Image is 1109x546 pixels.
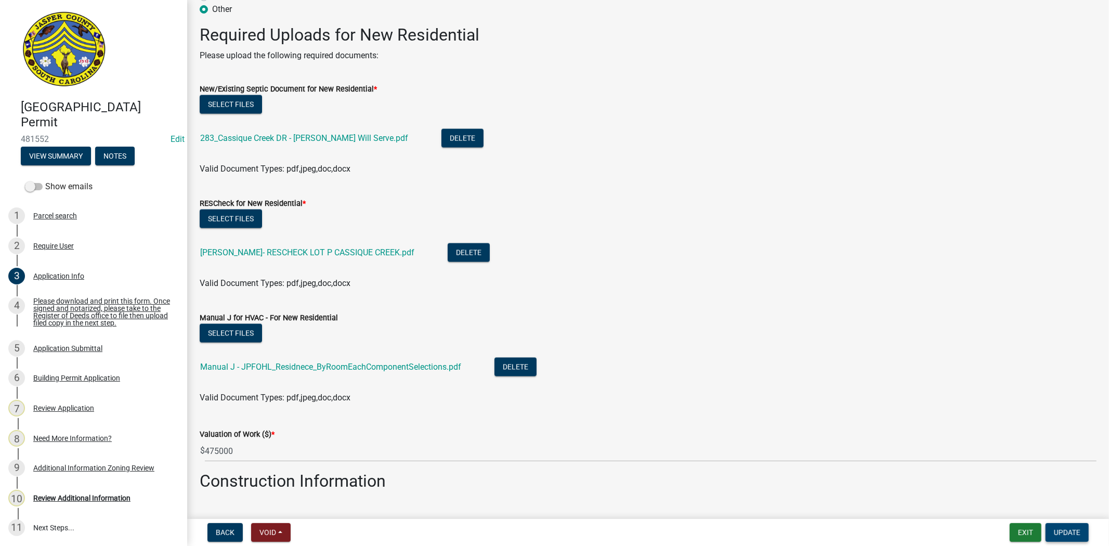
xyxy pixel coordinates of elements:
[33,464,154,472] div: Additional Information Zoning Review
[207,523,243,542] button: Back
[33,405,94,412] div: Review Application
[8,460,25,476] div: 9
[200,133,408,143] a: 283_Cassique Creek DR - [PERSON_NAME] Will Serve.pdf
[200,164,350,174] span: Valid Document Types: pdf,jpeg,doc,docx
[259,528,276,537] span: Void
[448,243,490,262] button: Delete
[8,400,25,417] div: 7
[200,278,350,288] span: Valid Document Types: pdf,jpeg,doc,docx
[200,248,414,257] a: [PERSON_NAME]- RESCHECK LOT P CASSIQUE CREEK.pdf
[8,268,25,284] div: 3
[21,134,166,144] span: 481552
[441,129,484,148] button: Delete
[200,324,262,343] button: Select files
[494,358,537,376] button: Delete
[21,152,91,161] wm-modal-confirm: Summary
[212,3,232,16] label: Other
[33,495,131,502] div: Review Additional Information
[8,519,25,536] div: 11
[95,152,135,161] wm-modal-confirm: Notes
[33,345,102,352] div: Application Submittal
[8,430,25,447] div: 8
[216,528,234,537] span: Back
[21,147,91,165] button: View Summary
[200,200,306,207] label: RESCheck for New Residential
[441,134,484,144] wm-modal-confirm: Delete Document
[251,523,291,542] button: Void
[8,238,25,254] div: 2
[448,248,490,258] wm-modal-confirm: Delete Document
[33,212,77,219] div: Parcel search
[200,49,1097,62] p: Please upload the following required documents:
[8,340,25,357] div: 5
[8,490,25,506] div: 10
[95,147,135,165] button: Notes
[200,25,1097,45] h2: Required Uploads for New Residential
[200,210,262,228] button: Select files
[21,11,108,89] img: Jasper County, South Carolina
[494,362,537,372] wm-modal-confirm: Delete Document
[33,272,84,280] div: Application Info
[21,100,179,130] h4: [GEOGRAPHIC_DATA] Permit
[200,362,461,372] a: Manual J - JPFOHL_Residnece_ByRoomEachComponentSelections.pdf
[1054,528,1080,537] span: Update
[200,440,205,462] span: $
[200,393,350,402] span: Valid Document Types: pdf,jpeg,doc,docx
[200,315,338,322] label: Manual J for HVAC - For New Residential
[8,207,25,224] div: 1
[200,471,1097,491] h2: Construction Information
[1010,523,1041,542] button: Exit
[200,86,377,93] label: New/Existing Septic Document for New Residential
[25,180,93,193] label: Show emails
[33,297,171,327] div: Please download and print this form. Once signed and notarized, please take to the Register of De...
[171,134,185,144] wm-modal-confirm: Edit Application Number
[8,297,25,314] div: 4
[33,242,74,250] div: Require User
[8,370,25,386] div: 6
[33,435,112,442] div: Need More Information?
[1046,523,1089,542] button: Update
[200,95,262,114] button: Select files
[171,134,185,144] a: Edit
[200,431,275,438] label: Valuation of Work ($)
[33,374,120,382] div: Building Permit Application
